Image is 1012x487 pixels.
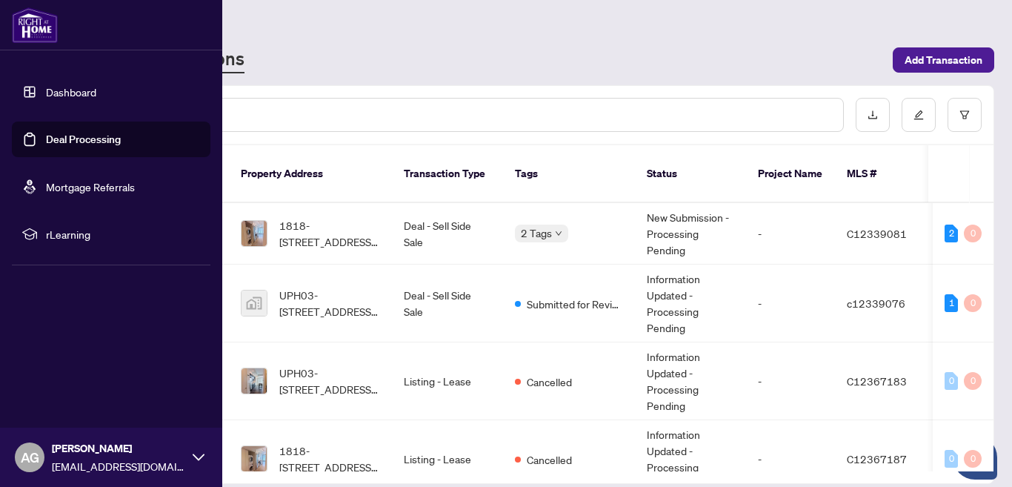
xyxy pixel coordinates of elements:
[746,265,835,342] td: -
[945,372,958,390] div: 0
[279,365,380,397] span: UPH03-[STREET_ADDRESS][PERSON_NAME]
[835,145,924,203] th: MLS #
[893,47,994,73] button: Add Transaction
[847,296,905,310] span: c12339076
[242,446,267,471] img: thumbnail-img
[948,98,982,132] button: filter
[964,372,982,390] div: 0
[392,203,503,265] td: Deal - Sell Side Sale
[46,133,121,146] a: Deal Processing
[635,265,746,342] td: Information Updated - Processing Pending
[555,230,562,237] span: down
[847,452,907,466] span: C12367187
[279,443,380,475] span: 1818-[STREET_ADDRESS][PERSON_NAME]
[46,180,135,193] a: Mortgage Referrals
[229,145,392,203] th: Property Address
[959,110,970,120] span: filter
[746,203,835,265] td: -
[964,450,982,468] div: 0
[242,368,267,394] img: thumbnail-img
[847,374,907,388] span: C12367183
[392,265,503,342] td: Deal - Sell Side Sale
[242,291,267,316] img: thumbnail-img
[392,145,503,203] th: Transaction Type
[945,294,958,312] div: 1
[279,217,380,250] span: 1818-[STREET_ADDRESS][PERSON_NAME]
[52,458,185,474] span: [EMAIL_ADDRESS][DOMAIN_NAME]
[52,440,185,457] span: [PERSON_NAME]
[964,294,982,312] div: 0
[945,450,958,468] div: 0
[21,447,39,468] span: AG
[46,85,96,99] a: Dashboard
[527,296,623,312] span: Submitted for Review
[964,225,982,242] div: 0
[847,227,907,240] span: C12339081
[905,48,982,72] span: Add Transaction
[868,110,878,120] span: download
[12,7,58,43] img: logo
[527,451,572,468] span: Cancelled
[242,221,267,246] img: thumbnail-img
[46,226,200,242] span: rLearning
[635,203,746,265] td: New Submission - Processing Pending
[902,98,936,132] button: edit
[856,98,890,132] button: download
[392,342,503,420] td: Listing - Lease
[746,145,835,203] th: Project Name
[945,225,958,242] div: 2
[746,342,835,420] td: -
[635,342,746,420] td: Information Updated - Processing Pending
[635,145,746,203] th: Status
[279,287,380,319] span: UPH03-[STREET_ADDRESS][PERSON_NAME]
[521,225,552,242] span: 2 Tags
[503,145,635,203] th: Tags
[527,374,572,390] span: Cancelled
[913,110,924,120] span: edit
